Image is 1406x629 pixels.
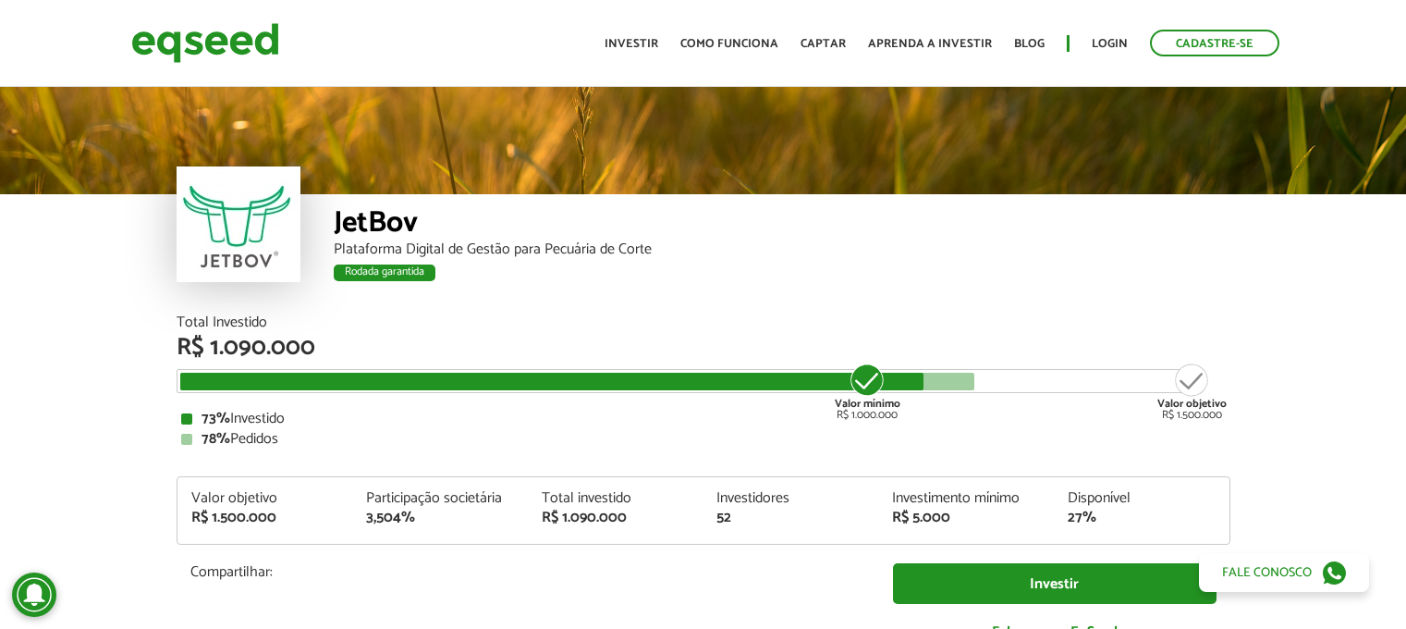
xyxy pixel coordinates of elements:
[680,38,778,50] a: Como funciona
[801,38,846,50] a: Captar
[334,242,1230,257] div: Plataforma Digital de Gestão para Pecuária de Corte
[181,432,1226,447] div: Pedidos
[202,406,230,431] strong: 73%
[334,208,1230,242] div: JetBov
[366,491,514,506] div: Participação societária
[131,18,279,68] img: EqSeed
[868,38,992,50] a: Aprenda a investir
[177,336,1230,360] div: R$ 1.090.000
[366,511,514,525] div: 3,504%
[1068,491,1216,506] div: Disponível
[716,511,864,525] div: 52
[1199,553,1369,592] a: Fale conosco
[202,426,230,451] strong: 78%
[1068,511,1216,525] div: 27%
[1150,30,1279,56] a: Cadastre-se
[181,412,1226,426] div: Investido
[542,491,690,506] div: Total investido
[1014,38,1045,50] a: Blog
[892,491,1040,506] div: Investimento mínimo
[191,511,339,525] div: R$ 1.500.000
[542,511,690,525] div: R$ 1.090.000
[835,395,900,413] strong: Valor mínimo
[1092,38,1128,50] a: Login
[191,491,339,506] div: Valor objetivo
[1157,362,1227,421] div: R$ 1.500.000
[334,265,435,281] div: Rodada garantida
[1157,395,1227,413] strong: Valor objetivo
[892,511,1040,525] div: R$ 5.000
[833,362,902,421] div: R$ 1.000.000
[190,563,865,581] p: Compartilhar:
[716,491,864,506] div: Investidores
[893,563,1216,605] a: Investir
[177,315,1230,330] div: Total Investido
[605,38,658,50] a: Investir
